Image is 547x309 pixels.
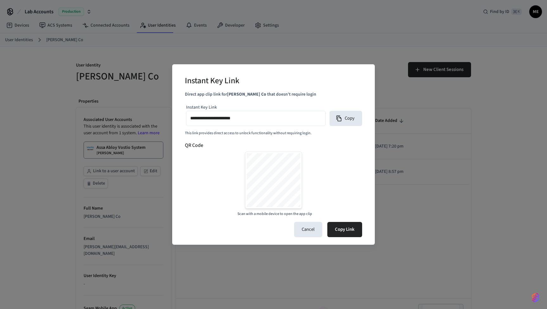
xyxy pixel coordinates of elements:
h6: QR Code [185,142,362,149]
h2: Instant Key Link [185,72,239,91]
strong: [PERSON_NAME] Co [227,91,266,98]
span: Scan with a mobile device to open the app clip [237,211,312,217]
button: Copy [330,111,362,126]
button: Cancel [294,222,322,237]
img: SeamLogoGradient.69752ec5.svg [532,293,539,303]
span: This link provides direct access to unlock functionality without requiring login. [185,130,311,136]
button: Copy Link [327,222,362,237]
p: Direct app clip link for that doesn't require login [185,91,362,98]
label: Instant Key Link [186,104,217,110]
